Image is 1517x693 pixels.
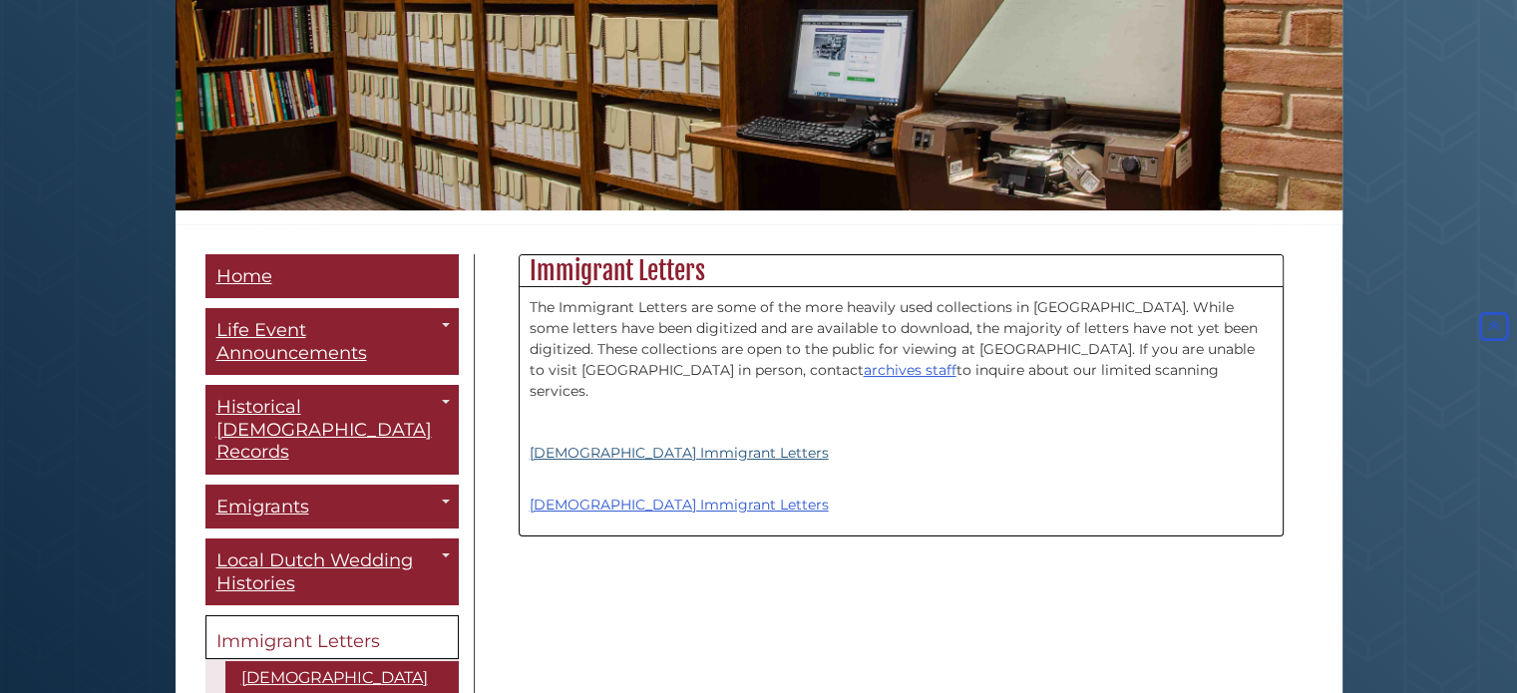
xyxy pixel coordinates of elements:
[205,254,459,299] a: Home
[520,255,1283,287] h2: Immigrant Letters
[216,549,413,594] span: Local Dutch Wedding Histories
[1475,318,1512,336] a: Back to Top
[216,496,309,518] span: Emigrants
[205,308,459,375] a: Life Event Announcements
[205,485,459,529] a: Emigrants
[205,385,459,475] a: Historical [DEMOGRAPHIC_DATA] Records
[216,396,432,463] span: Historical [DEMOGRAPHIC_DATA] Records
[864,361,956,379] a: archives staff
[530,444,829,462] a: [DEMOGRAPHIC_DATA] Immigrant Letters
[530,496,829,514] a: [DEMOGRAPHIC_DATA] Immigrant Letters
[216,630,380,652] span: Immigrant Letters
[530,297,1273,402] p: The Immigrant Letters are some of the more heavily used collections in [GEOGRAPHIC_DATA]. While s...
[216,265,272,287] span: Home
[216,319,367,364] span: Life Event Announcements
[205,615,459,659] a: Immigrant Letters
[205,538,459,605] a: Local Dutch Wedding Histories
